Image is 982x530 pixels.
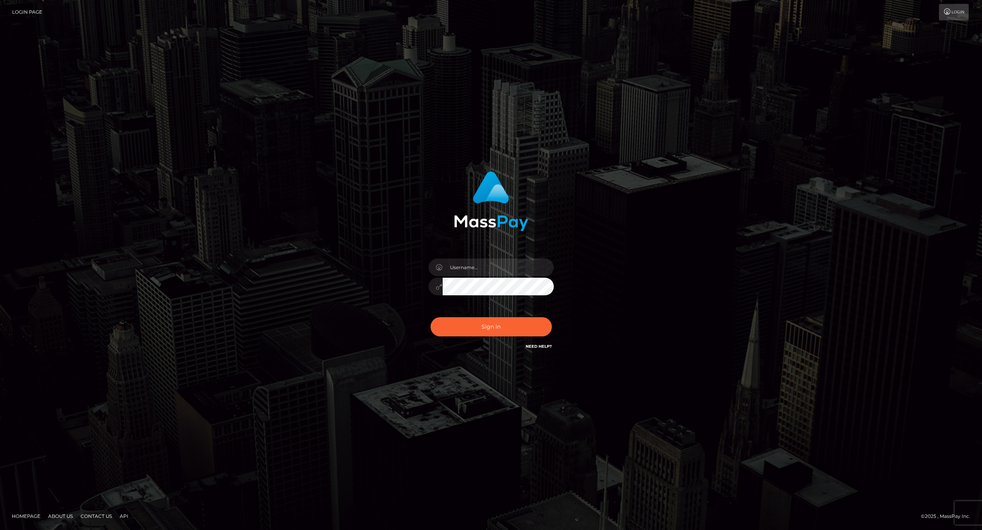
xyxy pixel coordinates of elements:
a: API [117,510,132,522]
a: Contact Us [77,510,115,522]
a: Login Page [12,4,42,20]
div: © 2025 , MassPay Inc. [921,512,976,521]
button: Sign in [431,317,552,336]
input: Username... [443,259,554,276]
a: Homepage [9,510,43,522]
a: Login [939,4,969,20]
a: About Us [45,510,76,522]
a: Need Help? [526,344,552,349]
img: MassPay Login [454,171,528,231]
